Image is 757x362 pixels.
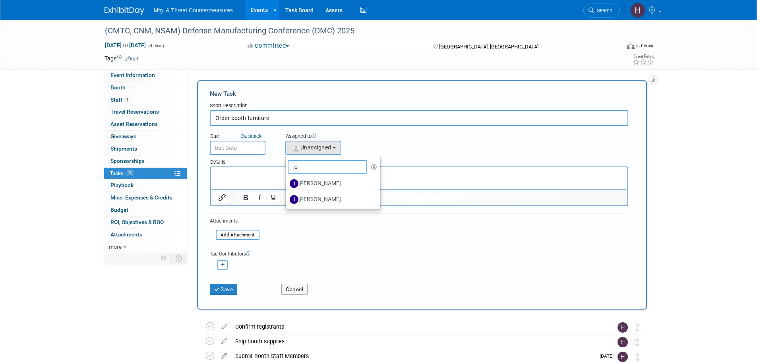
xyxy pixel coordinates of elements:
i: Move task [635,353,639,361]
button: Italic [253,192,266,203]
span: Search [594,8,612,14]
button: Bold [239,192,252,203]
span: Mfg. & Threat Countermeasures [154,7,233,14]
button: Underline [267,192,280,203]
a: edit [217,338,231,345]
td: Toggle Event Tabs [170,253,187,263]
span: Misc. Expenses & Credits [110,194,172,201]
span: Tasks [110,170,134,176]
span: 1 [124,97,130,103]
span: Shipments [110,145,137,152]
img: Hillary Hawkins [618,352,628,362]
span: Budget [110,207,128,213]
span: [DATE] [600,353,618,359]
a: Budget [104,204,187,216]
a: Edit [125,56,138,62]
span: Asset Reservations [110,121,158,127]
img: Format-Inperson.png [627,43,635,49]
td: Tags [105,54,138,62]
a: Travel Reservations [104,106,187,118]
img: J.jpg [290,179,298,188]
div: Ship booth supplies [231,335,602,348]
div: Details [210,155,628,166]
input: Search [288,160,367,174]
a: Tasks0% [104,168,187,180]
span: Sponsorships [110,158,145,164]
input: Due Date [210,141,265,155]
button: Unassigned [285,141,342,155]
div: (CMTC, CNM, NSAM) Defense Manufacturing Conference (DMC) 2025 [102,24,608,38]
img: Hillary Hawkins [618,337,628,347]
iframe: Rich Text Area [211,167,627,189]
i: Booth reservation complete [129,85,133,89]
img: ExhibitDay [105,7,144,15]
div: In-Person [636,43,654,49]
span: ROI, Objectives & ROO [110,219,164,225]
span: Travel Reservations [110,108,159,115]
span: to [122,42,129,48]
a: Staff1 [104,94,187,106]
span: [DATE] [DATE] [105,42,146,49]
a: Asset Reservations [104,118,187,130]
span: Booth [110,84,135,91]
span: [GEOGRAPHIC_DATA], [GEOGRAPHIC_DATA] [439,44,538,50]
div: Due [210,133,273,141]
img: Hillary Hawkins [618,322,628,333]
a: Event Information [104,70,187,81]
a: Attachments [104,229,187,241]
button: Save [210,284,238,295]
span: 0% [126,170,134,176]
td: Personalize Event Tab Strip [157,253,171,263]
button: Insert/edit link [215,192,229,203]
span: Playbook [110,182,134,188]
div: Short Description [210,102,628,110]
a: Playbook [104,180,187,192]
label: [PERSON_NAME] [290,177,373,190]
div: Confirm registrants [231,320,602,333]
a: edit [217,323,231,330]
label: [PERSON_NAME] [290,193,373,206]
a: Shipments [104,143,187,155]
span: (4 days) [147,43,164,48]
a: ROI, Objectives & ROO [104,217,187,228]
a: more [104,241,187,253]
div: Event Rating [633,54,654,58]
span: Unassigned [291,144,331,151]
i: Move task [635,339,639,346]
button: Cancel [281,284,308,295]
div: Tag Contributors [210,249,628,257]
a: edit [217,352,231,360]
button: Committed [245,42,292,50]
a: Search [583,4,620,17]
img: Hillary Hawkins [630,3,645,18]
a: Booth [104,82,187,94]
div: Event Format [573,41,655,53]
div: Assigned to [285,133,381,141]
input: Name of task or a short description [210,110,628,126]
span: Giveaways [110,133,136,139]
a: Sponsorships [104,155,187,167]
div: Attachments [210,218,259,225]
span: Event Information [110,72,155,78]
span: Attachments [110,231,142,238]
span: Staff [110,97,130,103]
div: New Task [210,89,628,98]
img: J.jpg [290,195,298,204]
i: Quick [240,133,252,139]
a: Misc. Expenses & Credits [104,192,187,204]
a: Quickpick [239,133,263,139]
i: Move task [635,324,639,331]
span: more [109,244,122,250]
a: Giveaways [104,131,187,143]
